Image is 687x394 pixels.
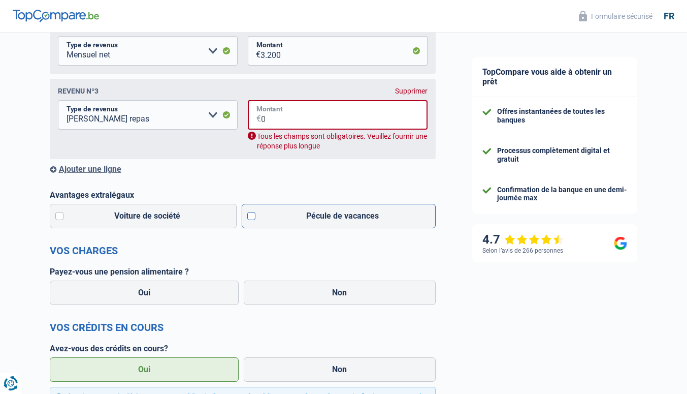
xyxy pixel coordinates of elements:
[50,321,436,334] h2: Vos crédits en cours
[13,10,99,22] img: TopCompare Logo
[50,190,436,200] label: Avantages extralégaux
[50,344,436,353] label: Avez-vous des crédits en cours?
[248,132,428,151] div: Tous les champs sont obligatoires. Veuillez fournir une réponse plus longue
[664,11,674,22] div: fr
[244,357,436,382] label: Non
[248,100,261,130] span: €
[395,87,428,95] div: Supprimer
[242,204,436,228] label: Pécule de vacances
[50,245,436,257] h2: Vos charges
[482,247,563,254] div: Selon l’avis de 266 personnes
[497,186,627,203] div: Confirmation de la banque en une demi-journée max
[472,57,637,97] div: TopCompare vous aide à obtenir un prêt
[50,164,436,174] div: Ajouter une ligne
[58,87,99,95] div: Revenu nº3
[244,281,436,305] label: Non
[497,107,627,125] div: Offres instantanées de toutes les banques
[50,281,239,305] label: Oui
[497,146,627,164] div: Processus complètement digital et gratuit
[248,36,260,66] span: €
[573,8,659,24] button: Formulaire sécurisé
[482,232,564,247] div: 4.7
[50,267,436,277] label: Payez-vous une pension alimentaire ?
[50,357,239,382] label: Oui
[50,204,237,228] label: Voiture de société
